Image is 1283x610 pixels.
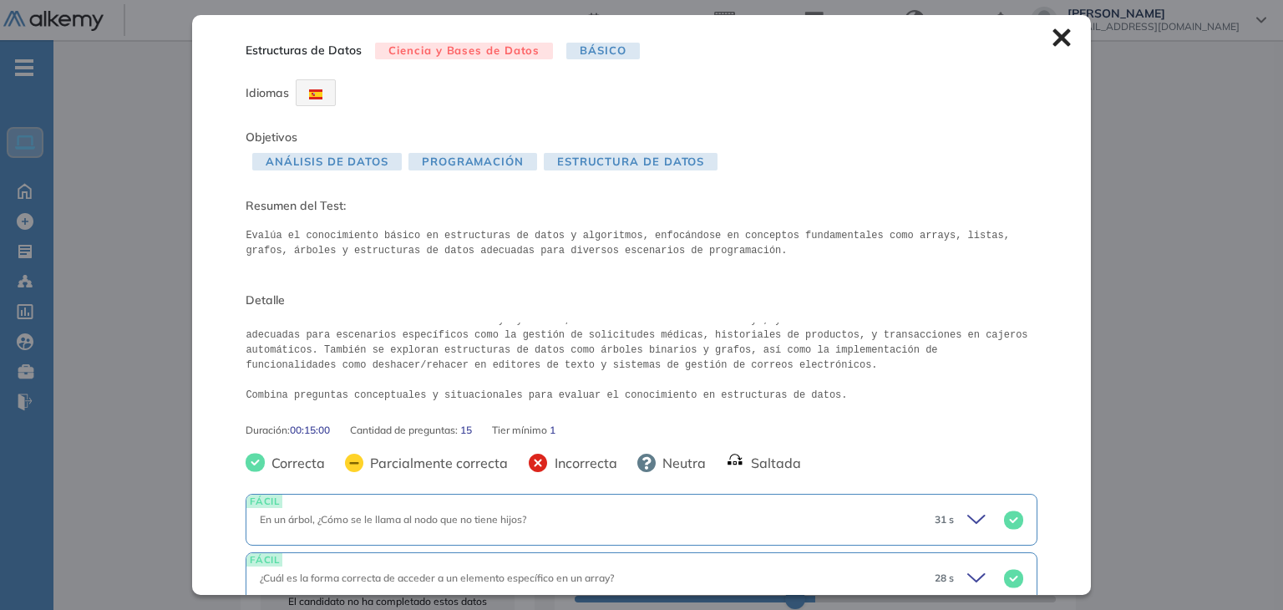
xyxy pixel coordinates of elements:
[935,571,954,586] span: 28 s
[246,323,1037,403] pre: Aborda temas como la diferencia entre arrays y listas, el acceso a elementos en arrays, y la elec...
[566,43,639,60] span: Básico
[375,43,553,60] span: Ciencia y Bases de Datos
[408,153,537,170] span: Programación
[246,495,282,507] span: FÁCIL
[544,153,718,170] span: Estructura de Datos
[260,572,614,584] span: ¿Cuál es la forma correcta de acceder a un elemento específico en un array?
[309,89,322,99] img: ESP
[246,292,1037,309] span: Detalle
[246,85,289,100] span: Idiomas
[265,453,325,473] span: Correcta
[246,423,290,438] span: Duración :
[246,197,1037,215] span: Resumen del Test:
[550,423,555,438] span: 1
[246,130,297,145] span: Objetivos
[290,423,330,438] span: 00:15:00
[350,423,460,438] span: Cantidad de preguntas:
[260,513,526,526] span: En un árbol, ¿Cómo se le llama al nodo que no tiene hijos?
[246,553,282,566] span: FÁCIL
[935,512,954,527] span: 31 s
[460,423,472,438] span: 15
[246,228,1037,258] pre: Evalúa el conocimiento básico en estructuras de datos y algoritmos, enfocándose en conceptos fund...
[252,153,402,170] span: Análisis de Datos
[548,453,617,473] span: Incorrecta
[246,42,362,59] span: Estructuras de Datos
[363,453,508,473] span: Parcialmente correcta
[656,453,706,473] span: Neutra
[744,453,801,473] span: Saltada
[492,423,550,438] span: Tier mínimo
